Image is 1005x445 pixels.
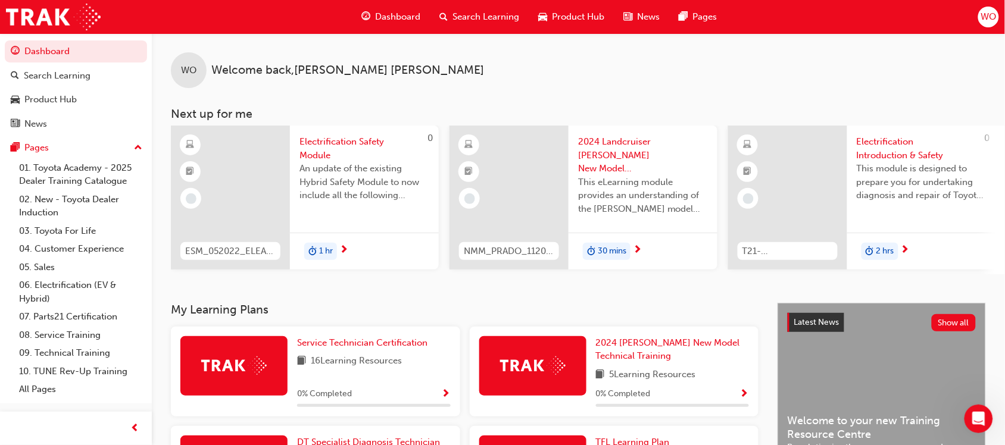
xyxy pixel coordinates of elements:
a: Search Learning [5,65,147,87]
button: Show Progress [740,387,749,402]
span: up-icon [134,140,142,156]
span: Latest News [794,317,839,327]
iframe: Intercom live chat [965,405,993,433]
a: 10. TUNE Rev-Up Training [14,362,147,381]
a: Latest NewsShow all [788,313,976,332]
span: 2024 Landcruiser [PERSON_NAME] New Model Mechanisms - Model Outline 1 [578,135,708,176]
span: next-icon [633,245,642,256]
span: duration-icon [308,244,317,259]
span: search-icon [11,71,19,82]
a: All Pages [14,380,147,399]
a: pages-iconPages [670,5,727,29]
span: T21-FOD_HVIS_PREREQ [742,245,833,258]
span: prev-icon [131,421,140,436]
span: car-icon [539,10,548,24]
span: Electrification Introduction & Safety [857,135,987,162]
span: Welcome back , [PERSON_NAME] [PERSON_NAME] [211,64,484,77]
a: News [5,113,147,135]
span: 0 % Completed [596,387,651,401]
a: Product Hub [5,89,147,111]
span: news-icon [11,119,20,130]
div: Search Learning [24,69,90,83]
span: learningResourceType_ELEARNING-icon [465,137,473,153]
span: 2024 [PERSON_NAME] New Model Technical Training [596,337,740,362]
span: 16 Learning Resources [311,354,402,369]
button: Show all [932,314,976,331]
span: This eLearning module provides an understanding of the [PERSON_NAME] model line-up and its Katash... [578,176,708,216]
h3: My Learning Plans [171,303,759,316]
img: Trak [201,356,267,375]
img: Trak [6,4,101,30]
span: 30 mins [598,245,626,258]
a: 08. Service Training [14,326,147,344]
span: Show Progress [740,389,749,400]
a: guage-iconDashboard [352,5,430,29]
span: An update of the existing Hybrid Safety Module to now include all the following electrification v... [299,162,429,202]
a: car-iconProduct Hub [529,5,614,29]
div: Pages [24,141,49,155]
a: 05. Sales [14,258,147,277]
span: 1 hr [319,245,333,258]
span: WO [981,10,996,24]
span: Search Learning [453,10,520,24]
button: Show Progress [442,387,451,402]
span: booktick-icon [186,164,195,180]
div: News [24,117,47,131]
span: Service Technician Certification [297,337,427,348]
span: pages-icon [11,143,20,153]
span: guage-icon [362,10,371,24]
span: 5 Learning Resources [610,368,696,383]
span: 0 [985,133,990,143]
img: Trak [500,356,566,375]
span: Show Progress [442,389,451,400]
span: Electrification Safety Module [299,135,429,162]
span: duration-icon [866,244,874,259]
span: Product Hub [553,10,605,24]
span: next-icon [339,245,348,256]
span: news-icon [624,10,633,24]
button: WO [978,7,999,27]
a: 2024 [PERSON_NAME] New Model Technical Training [596,336,750,363]
span: 0 [427,133,433,143]
span: ESM_052022_ELEARN [185,245,276,258]
button: Pages [5,137,147,159]
a: NMM_PRADO_112024_MODULE_12024 Landcruiser [PERSON_NAME] New Model Mechanisms - Model Outline 1Thi... [450,126,717,269]
div: Product Hub [24,93,77,106]
span: booktick-icon [744,164,752,180]
a: 02. New - Toyota Dealer Induction [14,190,147,222]
span: book-icon [297,354,306,369]
span: learningResourceType_ELEARNING-icon [744,137,752,153]
a: news-iconNews [614,5,670,29]
span: car-icon [11,95,20,105]
span: learningRecordVerb_NONE-icon [743,193,754,204]
span: NMM_PRADO_112024_MODULE_1 [464,245,554,258]
a: 0T21-FOD_HVIS_PREREQElectrification Introduction & SafetyThis module is designed to prepare you f... [728,126,996,269]
span: duration-icon [587,244,595,259]
span: Pages [693,10,717,24]
a: search-iconSearch Learning [430,5,529,29]
a: Dashboard [5,40,147,62]
a: 09. Technical Training [14,344,147,362]
span: search-icon [440,10,448,24]
a: 03. Toyota For Life [14,222,147,240]
a: 0ESM_052022_ELEARNElectrification Safety ModuleAn update of the existing Hybrid Safety Module to ... [171,126,439,269]
span: WO [181,64,196,77]
span: next-icon [901,245,910,256]
a: 01. Toyota Academy - 2025 Dealer Training Catalogue [14,159,147,190]
span: News [638,10,660,24]
span: learningResourceType_ELEARNING-icon [186,137,195,153]
span: book-icon [596,368,605,383]
span: Dashboard [376,10,421,24]
span: learningRecordVerb_NONE-icon [464,193,475,204]
span: 2 hrs [876,245,894,258]
span: learningRecordVerb_NONE-icon [186,193,196,204]
button: DashboardSearch LearningProduct HubNews [5,38,147,137]
a: 06. Electrification (EV & Hybrid) [14,276,147,308]
span: booktick-icon [465,164,473,180]
span: pages-icon [679,10,688,24]
a: 04. Customer Experience [14,240,147,258]
a: Service Technician Certification [297,336,432,350]
a: 07. Parts21 Certification [14,308,147,326]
